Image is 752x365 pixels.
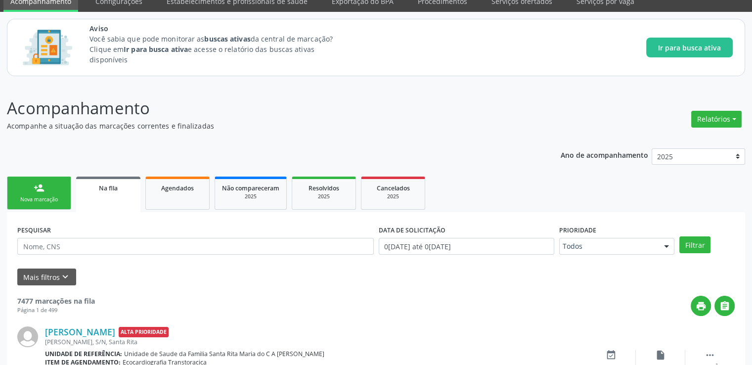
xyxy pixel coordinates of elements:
[17,306,95,315] div: Página 1 de 499
[34,182,44,193] div: person_add
[679,236,710,253] button: Filtrar
[705,350,715,361] i: 
[17,269,76,286] button: Mais filtroskeyboard_arrow_down
[119,327,169,337] span: Alta Prioridade
[561,148,648,161] p: Ano de acompanhamento
[124,350,324,358] span: Unidade de Saude da Familia Santa Rita Maria do C A [PERSON_NAME]
[379,238,554,255] input: Selecione um intervalo
[646,38,733,57] button: Ir para busca ativa
[719,301,730,312] i: 
[89,34,351,65] p: Você sabia que pode monitorar as da central de marcação? Clique em e acesse o relatório das busca...
[655,350,666,361] i: insert_drive_file
[559,223,596,238] label: Prioridade
[222,193,279,200] div: 2025
[19,25,76,70] img: Imagem de CalloutCard
[606,350,617,361] i: event_available
[17,296,95,306] strong: 7477 marcações na fila
[14,196,64,203] div: Nova marcação
[45,350,122,358] b: Unidade de referência:
[563,241,655,251] span: Todos
[7,121,524,131] p: Acompanhe a situação das marcações correntes e finalizadas
[691,296,711,316] button: print
[204,34,250,44] strong: buscas ativas
[124,45,188,54] strong: Ir para busca ativa
[17,223,51,238] label: PESQUISAR
[60,272,71,282] i: keyboard_arrow_down
[299,193,349,200] div: 2025
[658,43,721,53] span: Ir para busca ativa
[17,238,374,255] input: Nome, CNS
[89,23,351,34] span: Aviso
[99,184,118,192] span: Na fila
[161,184,194,192] span: Agendados
[222,184,279,192] span: Não compareceram
[691,111,742,128] button: Relatórios
[45,338,586,346] div: [PERSON_NAME], S/N, Santa Rita
[379,223,445,238] label: DATA DE SOLICITAÇÃO
[377,184,410,192] span: Cancelados
[696,301,707,312] i: print
[714,296,735,316] button: 
[7,96,524,121] p: Acompanhamento
[309,184,339,192] span: Resolvidos
[368,193,418,200] div: 2025
[45,326,115,337] a: [PERSON_NAME]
